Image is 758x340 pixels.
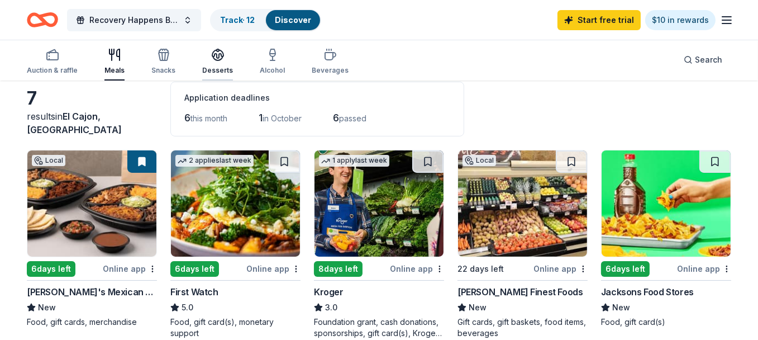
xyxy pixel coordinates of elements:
[339,114,366,123] span: passed
[314,261,363,277] div: 8 days left
[27,111,122,135] span: in
[458,150,587,257] img: Image for Jensen’s Finest Foods
[27,150,157,328] a: Image for Lolita's Mexican FoodLocal6days leftOnline app[PERSON_NAME]'s Mexican FoodNewFood, gift...
[170,285,218,299] div: First Watch
[151,44,175,81] button: Snacks
[602,150,731,257] img: Image for Jacksons Food Stores
[260,66,285,75] div: Alcohol
[457,317,588,339] div: Gift cards, gift baskets, food items, beverages
[27,44,78,81] button: Auction & raffle
[319,155,389,167] div: 1 apply last week
[170,261,219,277] div: 6 days left
[151,66,175,75] div: Snacks
[275,15,311,25] a: Discover
[260,44,285,81] button: Alcohol
[457,150,588,339] a: Image for Jensen’s Finest FoodsLocal22 days leftOnline app[PERSON_NAME] Finest FoodsNewGift cards...
[601,150,731,328] a: Image for Jacksons Food Stores6days leftOnline appJacksons Food StoresNewFood, gift card(s)
[27,66,78,75] div: Auction & raffle
[175,155,254,167] div: 2 applies last week
[601,261,650,277] div: 6 days left
[390,262,444,276] div: Online app
[314,285,344,299] div: Kroger
[104,66,125,75] div: Meals
[104,44,125,81] button: Meals
[67,9,201,31] button: Recovery Happens BBQ Fundraiser
[259,112,263,124] span: 1
[314,317,444,339] div: Foundation grant, cash donations, sponsorships, gift card(s), Kroger products
[314,150,444,339] a: Image for Kroger1 applylast week8days leftOnline appKroger3.0Foundation grant, cash donations, sp...
[202,44,233,81] button: Desserts
[182,301,193,314] span: 5.0
[27,317,157,328] div: Food, gift cards, merchandise
[312,44,349,81] button: Beverages
[27,261,75,277] div: 6 days left
[533,262,588,276] div: Online app
[32,155,65,166] div: Local
[645,10,716,30] a: $10 in rewards
[171,150,300,257] img: Image for First Watch
[557,10,641,30] a: Start free trial
[170,317,301,339] div: Food, gift card(s), monetary support
[170,150,301,339] a: Image for First Watch2 applieslast week6days leftOnline appFirst Watch5.0Food, gift card(s), mone...
[220,15,255,25] a: Track· 12
[27,150,156,257] img: Image for Lolita's Mexican Food
[457,285,583,299] div: [PERSON_NAME] Finest Foods
[27,110,157,136] div: results
[601,285,694,299] div: Jacksons Food Stores
[103,262,157,276] div: Online app
[184,112,190,124] span: 6
[695,53,722,67] span: Search
[457,262,504,276] div: 22 days left
[27,111,122,135] span: El Cajon, [GEOGRAPHIC_DATA]
[312,66,349,75] div: Beverages
[27,7,58,33] a: Home
[333,112,339,124] span: 6
[612,301,630,314] span: New
[677,262,731,276] div: Online app
[184,91,450,105] div: Application deadlines
[246,262,301,276] div: Online app
[202,66,233,75] div: Desserts
[675,49,731,71] button: Search
[38,301,56,314] span: New
[89,13,179,27] span: Recovery Happens BBQ Fundraiser
[601,317,731,328] div: Food, gift card(s)
[27,87,157,110] div: 7
[463,155,496,166] div: Local
[27,285,157,299] div: [PERSON_NAME]'s Mexican Food
[190,114,227,123] span: this month
[210,9,321,31] button: Track· 12Discover
[469,301,487,314] span: New
[263,114,302,123] span: in October
[325,301,337,314] span: 3.0
[314,150,444,257] img: Image for Kroger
